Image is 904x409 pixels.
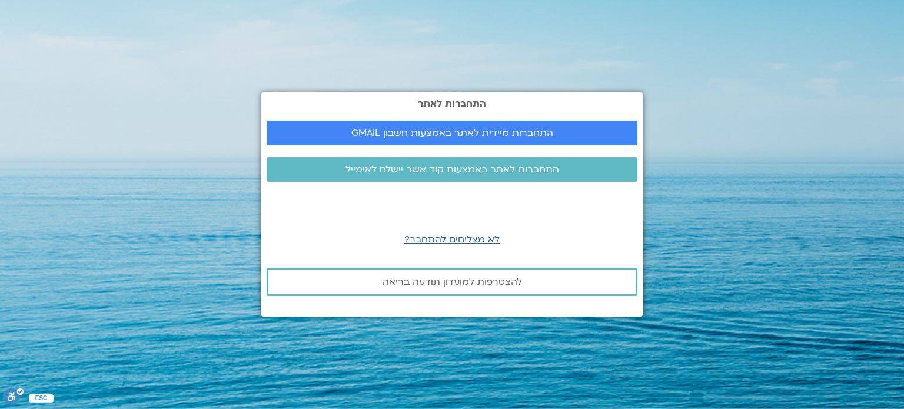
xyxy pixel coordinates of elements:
[267,157,637,182] a: התחברות לאתר באמצעות קוד אשר יישלח לאימייל
[383,277,522,287] span: להצטרפות למועדון תודעה בריאה
[267,121,637,145] a: התחברות מיידית לאתר באמצעות חשבון GMAIL
[345,164,559,175] span: התחברות לאתר באמצעות קוד אשר יישלח לאימייל
[351,128,553,138] span: התחברות מיידית לאתר באמצעות חשבון GMAIL
[267,268,637,296] a: להצטרפות למועדון תודעה בריאה
[267,98,637,109] h2: התחברות לאתר
[404,233,500,246] a: לא מצליחים להתחבר?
